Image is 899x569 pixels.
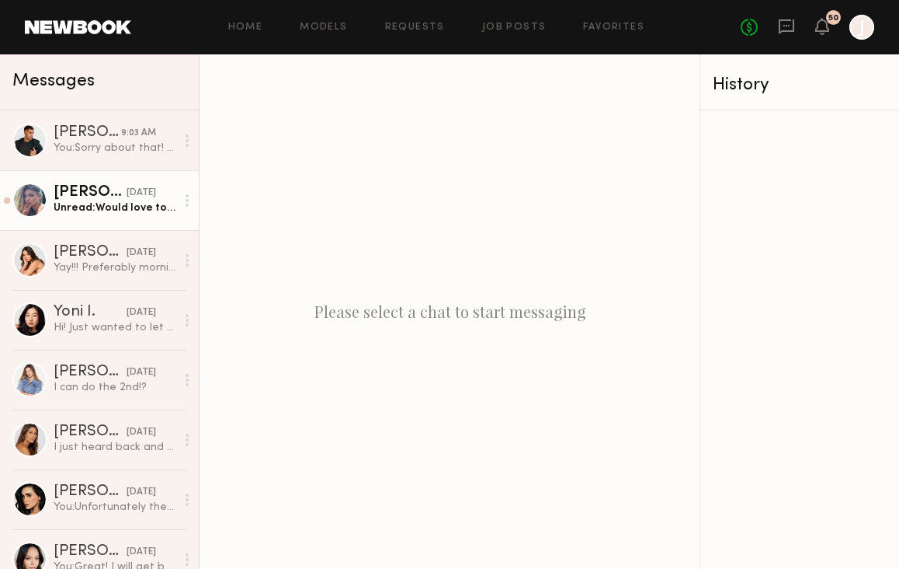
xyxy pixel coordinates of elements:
[200,54,699,569] div: Please select a chat to start messaging
[127,545,156,560] div: [DATE]
[385,23,445,33] a: Requests
[54,320,175,335] div: Hi! Just wanted to let you know that I am now booked on the 4th. Thank you for considering me, wo...
[54,125,121,141] div: [PERSON_NAME]
[54,424,127,440] div: [PERSON_NAME]
[127,425,156,440] div: [DATE]
[228,23,263,33] a: Home
[849,15,874,40] a: J
[127,305,156,320] div: [DATE]
[54,440,175,455] div: I just heard back and I am booked on the 4th. Would love to be kept in mind for the next one :), ...
[127,365,156,380] div: [DATE]
[54,185,127,201] div: [PERSON_NAME]
[482,23,547,33] a: Job Posts
[54,380,175,395] div: I can do the 2nd!?
[54,201,175,215] div: Unread: Would love to shoot If still possible
[54,141,175,155] div: You: Sorry about that! I'll get that changed
[54,365,127,380] div: [PERSON_NAME]
[713,76,887,94] div: History
[54,544,127,560] div: [PERSON_NAME]
[127,246,156,260] div: [DATE]
[583,23,644,33] a: Favorites
[54,245,127,260] div: [PERSON_NAME]
[300,23,347,33] a: Models
[121,126,156,141] div: 9:03 AM
[828,14,838,23] div: 50
[127,485,156,500] div: [DATE]
[54,484,127,500] div: [PERSON_NAME]
[12,72,95,90] span: Messages
[127,186,156,201] div: [DATE]
[54,260,175,275] div: Yay!!! Preferably morning/afternoon works best! 🥰
[54,500,175,515] div: You: Unfortunately the date is set for this shoot but will keep you in mind for future shoots!
[54,305,127,320] div: Yoni I.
